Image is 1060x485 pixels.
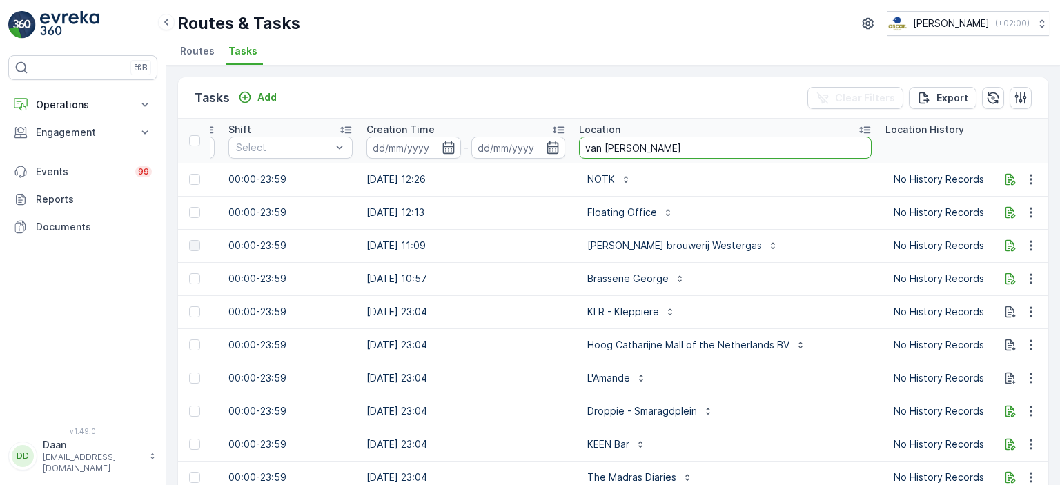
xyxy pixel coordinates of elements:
p: [PERSON_NAME] [913,17,990,30]
td: 00:00-23:59 [222,163,360,196]
div: Toggle Row Selected [189,306,200,317]
td: [DATE] 10:57 [360,262,572,295]
p: KLR - Kleppiere [587,305,659,319]
td: 00:00-23:59 [222,196,360,229]
button: L'Amande [579,367,655,389]
button: DDDaan[EMAIL_ADDRESS][DOMAIN_NAME] [8,438,157,474]
p: Tasks [195,88,230,108]
p: KEEN Bar [587,437,629,451]
a: Events99 [8,158,157,186]
p: No History Records [894,437,1001,451]
button: KLR - Kleppiere [579,301,684,323]
p: No History Records [894,272,1001,286]
p: [EMAIL_ADDRESS][DOMAIN_NAME] [43,452,142,474]
p: Reports [36,192,152,206]
button: Operations [8,91,157,119]
button: Add [233,89,282,106]
input: Search [579,137,872,159]
button: Floating Office [579,201,682,224]
p: NOTK [587,172,615,186]
input: dd/mm/yyyy [471,137,566,159]
button: Hoog Catharijne Mall of the Netherlands BV [579,334,814,356]
td: 00:00-23:59 [222,395,360,428]
a: Documents [8,213,157,241]
p: No History Records [894,239,1001,253]
div: Toggle Row Selected [189,240,200,251]
td: [DATE] 23:04 [360,428,572,461]
button: KEEN Bar [579,433,654,455]
p: No History Records [894,471,1001,484]
p: Location History [885,123,964,137]
td: 00:00-23:59 [222,262,360,295]
p: Select [236,141,331,155]
p: Events [36,165,127,179]
p: No History Records [894,172,1001,186]
p: No History Records [894,404,1001,418]
td: [DATE] 12:13 [360,196,572,229]
td: [DATE] 23:04 [360,362,572,395]
p: Hoog Catharijne Mall of the Netherlands BV [587,338,789,352]
p: Creation Time [366,123,435,137]
p: Routes & Tasks [177,12,300,34]
span: Tasks [228,44,257,58]
div: Toggle Row Selected [189,472,200,483]
p: No History Records [894,338,1001,352]
p: Daan [43,438,142,452]
td: [DATE] 11:09 [360,229,572,262]
p: No History Records [894,371,1001,385]
p: ⌘B [134,62,148,73]
button: Clear Filters [807,87,903,109]
td: [DATE] 23:04 [360,395,572,428]
p: Engagement [36,126,130,139]
p: Clear Filters [835,91,895,105]
p: The Madras Diaries [587,471,676,484]
p: 99 [138,166,149,177]
a: Reports [8,186,157,213]
td: 00:00-23:59 [222,428,360,461]
span: v 1.49.0 [8,427,157,435]
img: basis-logo_rgb2x.png [887,16,907,31]
td: [DATE] 23:04 [360,328,572,362]
p: Droppie - Smaragdplein [587,404,697,418]
div: Toggle Row Selected [189,207,200,218]
p: Add [257,90,277,104]
td: [DATE] 23:04 [360,295,572,328]
p: Brasserie George [587,272,669,286]
div: Toggle Row Selected [189,373,200,384]
button: NOTK [579,168,640,190]
div: Toggle Row Selected [189,339,200,350]
p: Export [936,91,968,105]
input: dd/mm/yyyy [366,137,461,159]
td: 00:00-23:59 [222,328,360,362]
td: 00:00-23:59 [222,295,360,328]
img: logo [8,11,36,39]
div: Toggle Row Selected [189,174,200,185]
p: Operations [36,98,130,112]
div: DD [12,445,34,467]
p: Location [579,123,620,137]
p: No History Records [894,305,1001,319]
button: [PERSON_NAME] brouwerij Westergas [579,235,787,257]
p: - [464,139,469,156]
p: L'Amande [587,371,630,385]
span: Routes [180,44,215,58]
p: Shift [228,123,251,137]
p: No History Records [894,206,1001,219]
p: ( +02:00 ) [995,18,1030,29]
button: Export [909,87,976,109]
div: Toggle Row Selected [189,406,200,417]
p: [PERSON_NAME] brouwerij Westergas [587,239,762,253]
button: Brasserie George [579,268,694,290]
p: Documents [36,220,152,234]
div: Toggle Row Selected [189,273,200,284]
td: 00:00-23:59 [222,229,360,262]
button: [PERSON_NAME](+02:00) [887,11,1049,36]
button: Droppie - Smaragdplein [579,400,722,422]
p: Floating Office [587,206,657,219]
div: Toggle Row Selected [189,439,200,450]
td: [DATE] 12:26 [360,163,572,196]
td: 00:00-23:59 [222,362,360,395]
img: logo_light-DOdMpM7g.png [40,11,99,39]
button: Engagement [8,119,157,146]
